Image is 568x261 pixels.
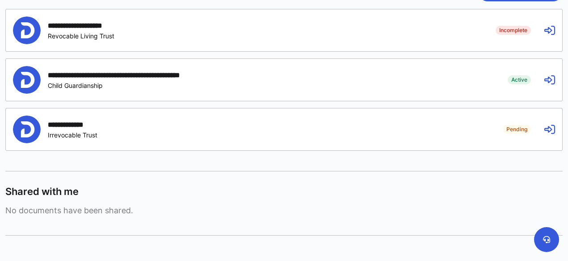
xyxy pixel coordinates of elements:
[13,66,41,94] img: Person
[48,32,117,40] div: Revocable Living Trust
[13,116,41,143] img: Person
[48,131,108,139] div: Irrevocable Trust
[5,206,563,215] span: No documents have been shared.
[48,82,218,89] div: Child Guardianship
[503,125,531,134] span: Pending
[508,75,531,84] span: Active
[13,17,41,44] img: Person
[5,185,79,198] span: Shared with me
[496,26,531,35] span: Incomplete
